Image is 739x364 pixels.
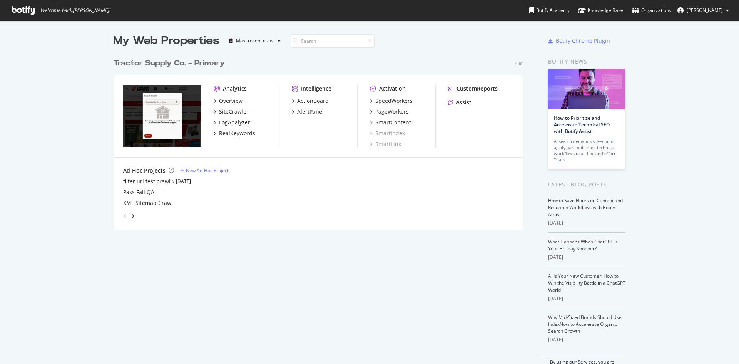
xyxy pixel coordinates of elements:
[554,115,610,134] a: How to Prioritize and Accelerate Technical SEO with Botify Assist
[219,97,243,105] div: Overview
[214,129,255,137] a: RealKeywords
[40,7,110,13] span: Welcome back, [PERSON_NAME] !
[687,7,723,13] span: Sara Hall
[556,37,610,45] div: Botify Chrome Plugin
[292,97,329,105] a: ActionBoard
[297,97,329,105] div: ActionBoard
[578,7,623,14] div: Knowledge Base
[292,108,324,116] a: AlertPanel
[515,60,523,67] div: Pro
[114,58,225,69] div: Tractor Supply Co. - Primary
[223,85,247,92] div: Analytics
[114,49,530,230] div: grid
[375,108,409,116] div: PageWorkers
[120,210,130,222] div: angle-left
[632,7,671,14] div: Organizations
[123,178,171,185] a: filter url test crawl
[548,273,625,293] a: AI Is Your New Customer: How to Win the Visibility Battle in a ChatGPT World
[214,108,249,116] a: SiteCrawler
[548,314,622,334] a: Why Mid-Sized Brands Should Use IndexNow to Accelerate Organic Search Growth
[548,69,625,109] img: How to Prioritize and Accelerate Technical SEO with Botify Assist
[370,129,405,137] a: SmartIndex
[219,129,255,137] div: RealKeywords
[123,188,154,196] a: Pass Fail QA
[370,140,401,148] a: SmartLink
[370,119,411,126] a: SmartContent
[448,99,471,106] a: Assist
[548,220,625,226] div: [DATE]
[548,336,625,343] div: [DATE]
[671,4,735,17] button: [PERSON_NAME]
[548,254,625,261] div: [DATE]
[448,85,498,92] a: CustomReports
[554,138,619,163] div: AI search demands speed and agility, yet multi-step technical workflows take time and effort. Tha...
[176,178,191,185] a: [DATE]
[123,167,166,174] div: Ad-Hoc Projects
[214,97,243,105] a: Overview
[297,108,324,116] div: AlertPanel
[123,85,201,147] img: www.tractorsupply.com
[114,58,228,69] a: Tractor Supply Co. - Primary
[226,35,284,47] button: Most recent crawl
[375,97,413,105] div: SpeedWorkers
[123,199,173,207] a: XML Sitemap Crawl
[548,197,623,218] a: How to Save Hours on Content and Research Workflows with Botify Assist
[370,108,409,116] a: PageWorkers
[219,108,249,116] div: SiteCrawler
[186,167,229,174] div: New Ad-Hoc Project
[379,85,406,92] div: Activation
[548,295,625,302] div: [DATE]
[290,34,375,48] input: Search
[370,97,413,105] a: SpeedWorkers
[130,212,135,220] div: angle-right
[180,167,229,174] a: New Ad-Hoc Project
[114,33,219,49] div: My Web Properties
[456,99,471,106] div: Assist
[456,85,498,92] div: CustomReports
[301,85,331,92] div: Intelligence
[548,180,625,189] div: Latest Blog Posts
[219,119,250,126] div: LogAnalyzer
[375,119,411,126] div: SmartContent
[236,39,274,43] div: Most recent crawl
[548,238,618,252] a: What Happens When ChatGPT Is Your Holiday Shopper?
[548,57,625,66] div: Botify news
[529,7,570,14] div: Botify Academy
[548,37,610,45] a: Botify Chrome Plugin
[214,119,250,126] a: LogAnalyzer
